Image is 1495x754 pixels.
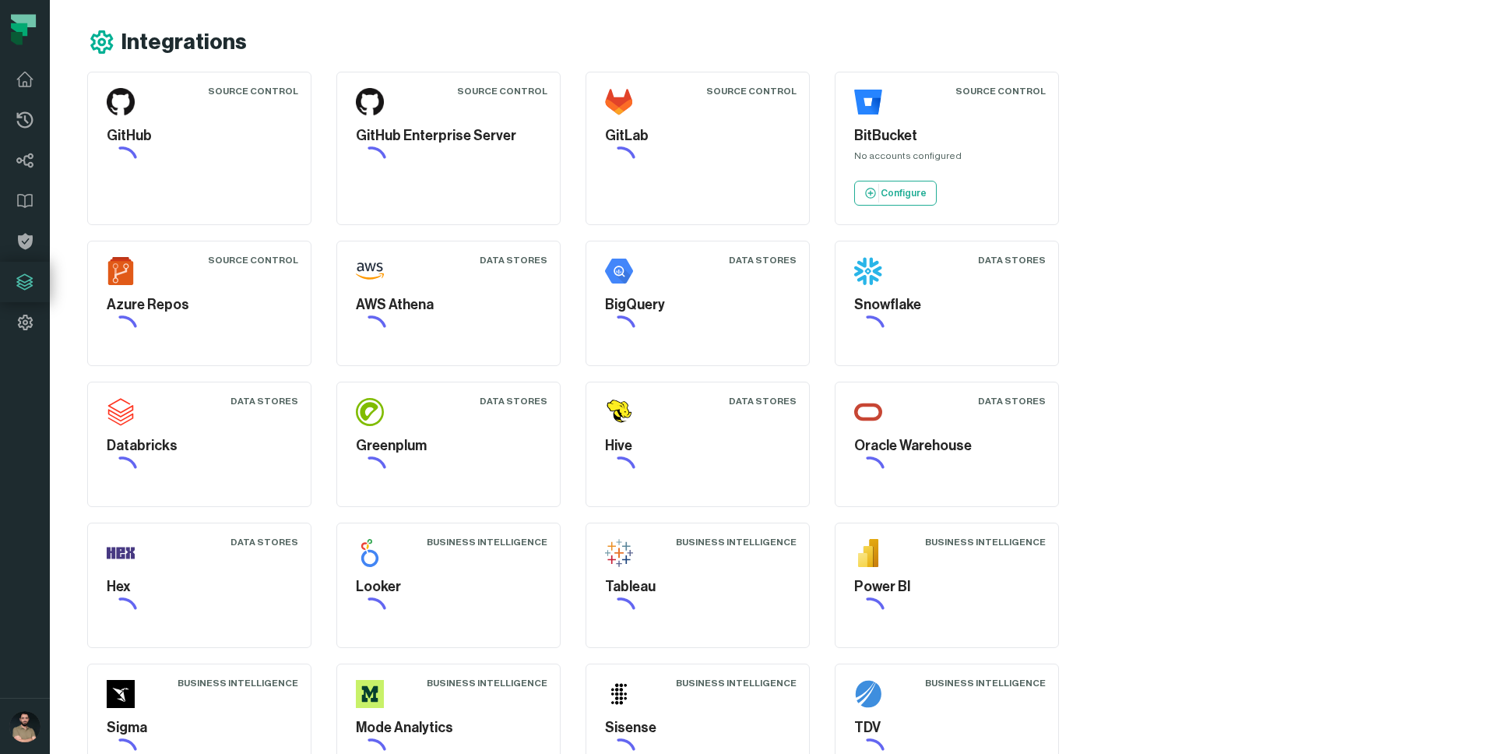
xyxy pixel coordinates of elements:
[356,88,384,116] img: GitHub Enterprise Server
[605,88,633,116] img: GitLab
[854,680,882,708] img: TDV
[356,680,384,708] img: Mode Analytics
[208,254,298,266] div: Source Control
[230,536,298,548] div: Data Stores
[9,711,40,742] img: avatar of Norayr Gevorgyan
[480,395,547,407] div: Data Stores
[729,254,797,266] div: Data Stores
[356,294,541,315] h5: AWS Athena
[676,677,797,689] div: Business Intelligence
[107,294,292,315] h5: Azure Repos
[427,536,547,548] div: Business Intelligence
[107,125,292,146] h5: GitHub
[955,85,1046,97] div: Source Control
[605,435,790,456] h5: Hive
[854,294,1039,315] h5: Snowflake
[107,717,292,738] h5: Sigma
[676,536,797,548] div: Business Intelligence
[121,29,247,56] h1: Integrations
[854,576,1039,597] h5: Power BI
[925,677,1046,689] div: Business Intelligence
[854,257,882,285] img: Snowflake
[356,576,541,597] h5: Looker
[107,576,292,597] h5: Hex
[457,85,547,97] div: Source Control
[605,539,633,567] img: Tableau
[854,150,1039,168] div: No accounts configured
[925,536,1046,548] div: Business Intelligence
[605,680,633,708] img: Sisense
[605,125,790,146] h5: GitLab
[480,254,547,266] div: Data Stores
[854,88,882,116] img: BitBucket
[107,257,135,285] img: Azure Repos
[605,576,790,597] h5: Tableau
[729,395,797,407] div: Data Stores
[107,398,135,426] img: Databricks
[854,717,1039,738] h5: TDV
[208,85,298,97] div: Source Control
[854,398,882,426] img: Oracle Warehouse
[605,717,790,738] h5: Sisense
[178,677,298,689] div: Business Intelligence
[356,435,541,456] h5: Greenplum
[107,539,135,567] img: Hex
[706,85,797,97] div: Source Control
[605,257,633,285] img: BigQuery
[605,294,790,315] h5: BigQuery
[107,88,135,116] img: GitHub
[854,539,882,567] img: Power BI
[356,398,384,426] img: Greenplum
[854,125,1039,146] h5: BitBucket
[854,435,1039,456] h5: Oracle Warehouse
[356,257,384,285] img: AWS Athena
[881,187,927,199] p: Configure
[230,395,298,407] div: Data Stores
[356,717,541,738] h5: Mode Analytics
[107,680,135,708] img: Sigma
[978,395,1046,407] div: Data Stores
[356,539,384,567] img: Looker
[427,677,547,689] div: Business Intelligence
[605,398,633,426] img: Hive
[854,181,937,206] a: Configure
[107,435,292,456] h5: Databricks
[978,254,1046,266] div: Data Stores
[356,125,541,146] h5: GitHub Enterprise Server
